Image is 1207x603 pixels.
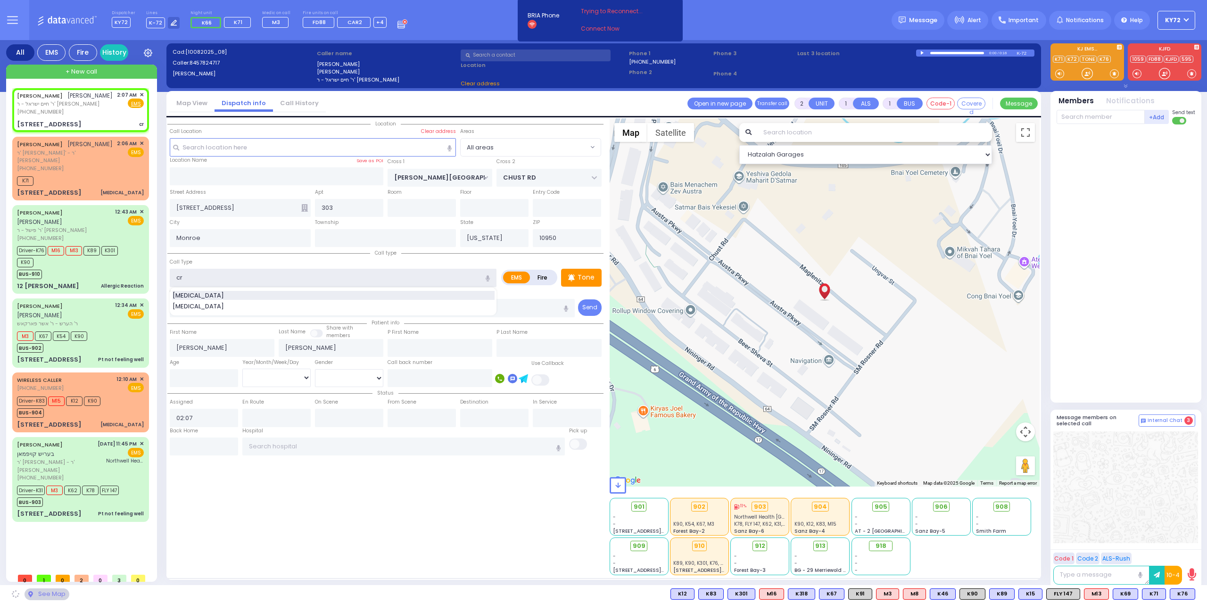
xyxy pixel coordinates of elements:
[17,420,82,430] div: [STREET_ADDRESS]
[629,58,676,65] label: [PHONE_NUMBER]
[69,44,97,61] div: Fire
[915,513,918,520] span: -
[691,502,708,512] div: 902
[734,560,737,567] span: -
[713,70,794,78] span: Phone 4
[1130,56,1146,63] a: 1059
[613,520,616,528] span: -
[1172,109,1195,116] span: Send text
[997,48,999,58] div: /
[100,189,144,196] div: [MEDICAL_DATA]
[926,98,955,109] button: Code-1
[976,520,979,528] span: -
[112,575,126,582] span: 3
[794,520,836,528] span: K90, K12, K83, M15
[17,270,42,279] span: BUS-910
[272,18,280,26] span: M3
[855,560,907,567] div: -
[1139,414,1195,427] button: Internal Chat 3
[17,140,63,148] a: [PERSON_NAME]
[17,100,113,108] span: ר' חיים ישראל - ר' [PERSON_NAME]
[262,10,292,16] label: Medic on call
[673,567,762,574] span: [STREET_ADDRESS][PERSON_NAME]
[100,44,128,61] a: History
[98,356,144,363] div: Pt not feeling well
[755,541,765,551] span: 912
[1057,414,1139,427] h5: Message members on selected call
[876,541,886,551] span: 918
[17,396,47,406] span: Driver-K83
[1180,56,1193,63] a: 595
[1016,123,1035,142] button: Toggle fullscreen view
[989,588,1015,600] div: BLS
[1098,56,1111,63] a: K76
[17,331,33,341] span: M3
[812,502,829,512] div: 904
[17,226,112,234] span: ר' פישל - ר' [PERSON_NAME]
[1016,422,1035,441] button: Map camera controls
[313,18,326,26] span: FD88
[170,427,198,435] label: Back Home
[370,249,401,256] span: Call type
[460,128,474,135] label: Areas
[734,513,826,520] span: Northwell Health Lenox Hill
[17,441,63,448] a: [PERSON_NAME]
[629,68,710,76] span: Phone 2
[202,19,212,26] span: K66
[215,99,273,107] a: Dispatch info
[853,98,879,109] button: ALS
[170,157,207,164] label: Location Name
[528,11,559,20] span: BRIA Phone
[17,218,62,226] span: [PERSON_NAME]
[326,332,350,339] span: members
[128,216,144,225] span: EMS
[687,98,752,109] a: Open in new page
[788,588,815,600] div: BLS
[17,343,43,353] span: BUS-902
[713,50,794,58] span: Phone 3
[35,331,51,341] span: K67
[897,98,923,109] button: BUS
[1113,588,1138,600] div: BLS
[1165,16,1181,25] span: KY72
[37,14,100,26] img: Logo
[372,389,398,396] span: Status
[173,59,314,67] label: Caller:
[1009,16,1039,25] span: Important
[460,189,471,196] label: Floor
[995,502,1008,512] span: 908
[698,588,724,600] div: BLS
[421,128,456,135] label: Clear address
[531,360,564,367] label: Use Callback
[170,329,197,336] label: First Name
[273,99,326,107] a: Call History
[1066,16,1104,25] span: Notifications
[1050,47,1124,53] label: KJ EMS...
[728,588,755,600] div: K301
[37,44,66,61] div: EMS
[317,50,458,58] label: Caller name
[757,123,992,142] input: Search location
[855,553,907,560] div: -
[146,10,180,16] label: Lines
[734,567,766,574] span: Forest Bay-3
[915,528,945,535] span: Sanz Bay-5
[855,520,858,528] span: -
[613,567,702,574] span: [STREET_ADDRESS][PERSON_NAME]
[115,302,137,309] span: 12:34 AM
[578,273,595,282] p: Tone
[503,272,530,283] label: EMS
[815,541,826,551] span: 913
[613,513,616,520] span: -
[533,189,560,196] label: Entry Code
[170,189,206,196] label: Street Address
[140,91,144,99] span: ✕
[17,281,79,291] div: 12 [PERSON_NAME]
[467,143,494,152] span: All areas
[315,189,323,196] label: Apt
[581,25,655,33] a: Connect Now
[242,427,263,435] label: Hospital
[460,398,488,406] label: Destination
[1053,553,1075,564] button: Code 1
[876,588,899,600] div: ALS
